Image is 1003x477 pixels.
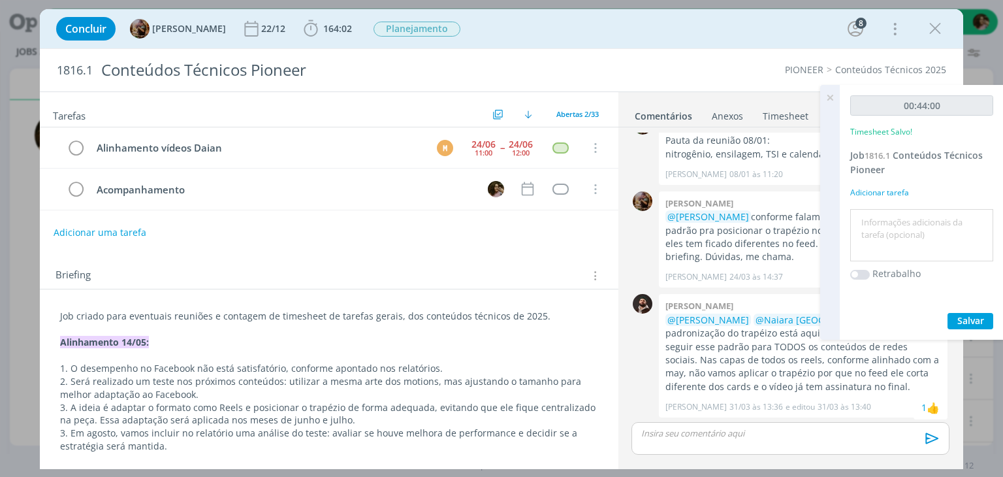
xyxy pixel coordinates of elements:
b: [PERSON_NAME] [665,300,733,312]
img: N [488,181,504,197]
span: Salvar [957,314,984,327]
div: 22/12 [261,24,288,33]
div: 24/06 [509,140,533,149]
div: Conteúdos Técnicos Pioneer [95,54,570,86]
p: conforme falamos, gentileza criar um padrão pra posicionar o trapézio nos conteúdos técnicos, poi... [665,210,941,264]
div: 24/06 [471,140,496,149]
button: A[PERSON_NAME] [130,19,226,39]
div: 1 [921,401,927,414]
p: 3. A ideia é adaptar o formato como Reels e posicionar o trapézio de forma adequada, evitando que... [60,401,597,427]
button: Planejamento [373,21,461,37]
button: Adicionar uma tarefa [53,221,147,244]
div: Naiara Brasil [927,400,940,416]
div: Alinhamento vídeos Daian [91,140,424,156]
span: @[PERSON_NAME] [667,210,749,223]
button: Salvar [947,313,993,329]
span: @[PERSON_NAME] [667,314,749,326]
button: Concluir [56,17,116,41]
span: 1816.1 [865,150,890,161]
span: 31/03 às 13:40 [818,401,871,413]
p: Timesheet Salvo! [850,126,912,138]
p: nitrogênio, ensilagem, TSI e calendário geral. [665,148,941,161]
span: 24/03 às 14:37 [729,271,783,283]
span: e editou [786,401,815,413]
a: Comentários [634,104,693,123]
div: 12:00 [512,149,530,156]
p: 2. Será realizado um teste nos próximos conteúdos: utilizar a mesma arte dos motions, mas ajustan... [60,375,597,401]
div: 8 [855,18,867,29]
p: [PERSON_NAME] [665,271,727,283]
div: 11:00 [475,149,492,156]
div: dialog [40,9,963,469]
img: A [633,191,652,211]
div: M [437,140,453,156]
span: 164:02 [323,22,352,35]
a: Timesheet [762,104,809,123]
span: 31/03 às 13:36 [729,401,783,413]
button: M [436,138,455,157]
button: N [486,179,506,199]
img: D [633,294,652,314]
span: Concluir [65,24,106,34]
a: PIONEER [785,63,823,76]
p: Pauta da reunião 08/01: [665,134,941,147]
span: [PERSON_NAME] [152,24,226,33]
button: 8 [845,18,866,39]
p: [PERSON_NAME] [665,169,727,180]
p: arquivo de padronização do trapéizo está aqui . importante seguir esse padrão para TODOS os conte... [665,314,941,394]
span: Planejamento [374,22,460,37]
img: arrow-down.svg [524,110,532,118]
button: 164:02 [300,18,355,39]
span: Abertas 2/33 [556,109,599,119]
span: Tarefas [53,107,86,122]
span: 1816.1 [57,63,93,78]
img: A [130,19,150,39]
a: Conteúdos Técnicos 2025 [835,63,946,76]
span: 08/01 às 11:20 [729,169,783,180]
div: Anexos [712,110,743,123]
div: Adicionar tarefa [850,187,993,199]
p: 3. Em agosto, vamos incluir no relatório uma análise do teste: avaliar se houve melhora de perfor... [60,427,597,453]
a: Job1816.1Conteúdos Técnicos Pioneer [850,149,983,176]
div: Acompanhamento [91,182,475,198]
p: [PERSON_NAME] [665,401,727,413]
p: Job criado para eventuais reuniões e contagem de timesheet de tarefas gerais, dos conteúdos técni... [60,310,597,323]
p: 1. O desempenho no Facebook não está satisfatório, conforme apontado nos relatórios. [60,362,597,375]
label: Retrabalho [872,267,921,280]
span: Conteúdos Técnicos Pioneer [850,149,983,176]
span: Briefing [56,267,91,284]
span: @Naiara [GEOGRAPHIC_DATA] [756,314,887,326]
b: [PERSON_NAME] [665,197,733,209]
span: -- [500,143,504,152]
strong: Alinhamento 14/05: [60,336,149,348]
